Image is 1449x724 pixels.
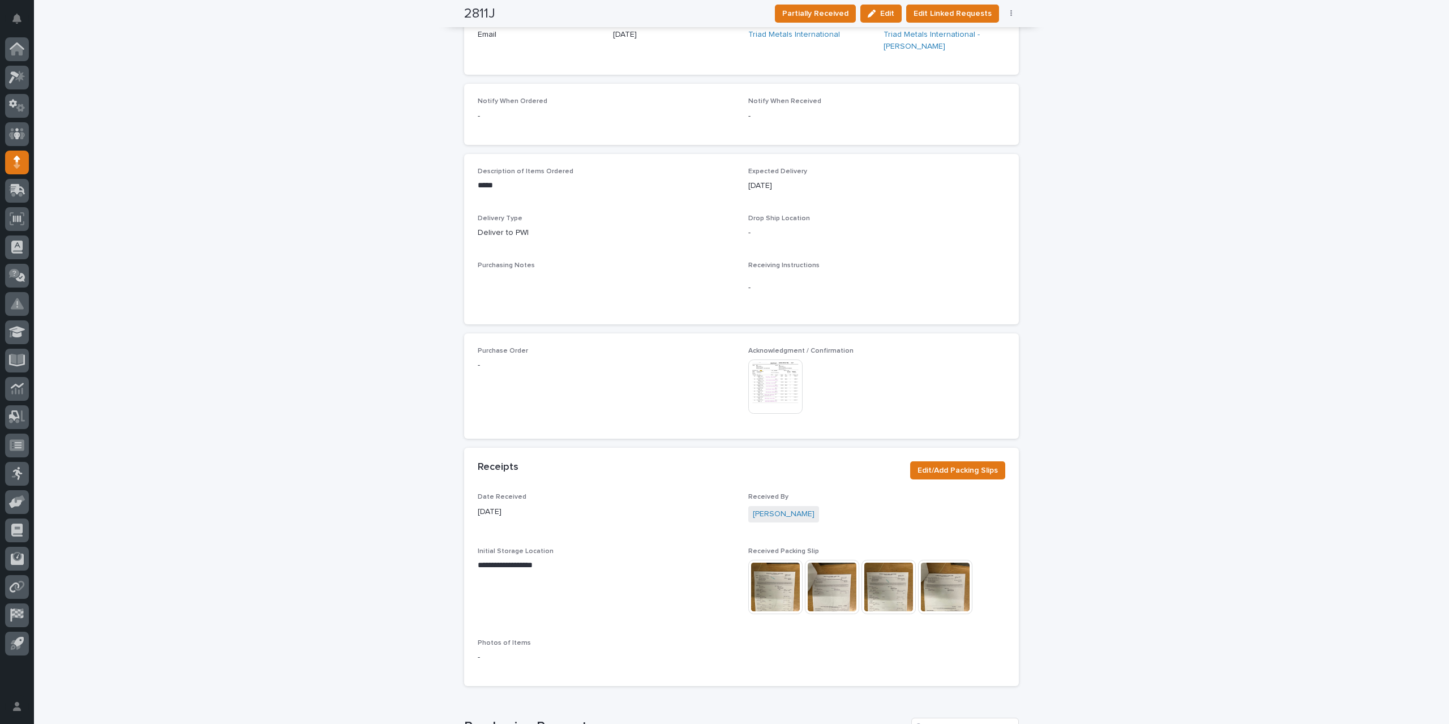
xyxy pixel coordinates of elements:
[478,359,735,371] p: -
[478,110,735,122] p: -
[464,6,495,22] h2: 2811J
[748,98,821,105] span: Notify When Received
[14,14,29,32] div: Notifications
[748,548,819,555] span: Received Packing Slip
[748,494,788,500] span: Received By
[880,10,894,18] span: Edit
[748,215,810,222] span: Drop Ship Location
[884,29,1005,53] a: Triad Metals International - [PERSON_NAME]
[613,29,735,41] p: [DATE]
[775,5,856,23] button: Partially Received
[906,5,999,23] button: Edit Linked Requests
[748,348,854,354] span: Acknowledgment / Confirmation
[478,215,522,222] span: Delivery Type
[748,168,807,175] span: Expected Delivery
[748,262,820,269] span: Receiving Instructions
[478,494,526,500] span: Date Received
[748,29,840,41] a: Triad Metals International
[748,110,1005,122] p: -
[478,262,535,269] span: Purchasing Notes
[748,180,1005,192] p: [DATE]
[918,465,998,476] span: Edit/Add Packing Slips
[478,640,531,646] span: Photos of Items
[748,227,1005,239] p: -
[860,5,902,23] button: Edit
[478,227,735,239] p: Deliver to PWI
[753,508,814,520] a: [PERSON_NAME]
[478,506,735,518] p: [DATE]
[478,348,528,354] span: Purchase Order
[914,8,992,19] span: Edit Linked Requests
[478,29,599,41] p: Email
[478,168,573,175] span: Description of Items Ordered
[478,98,547,105] span: Notify When Ordered
[910,461,1005,479] button: Edit/Add Packing Slips
[748,282,1005,294] p: -
[478,548,554,555] span: Initial Storage Location
[5,7,29,31] button: Notifications
[782,8,848,19] span: Partially Received
[478,461,518,474] h2: Receipts
[478,652,735,663] p: -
